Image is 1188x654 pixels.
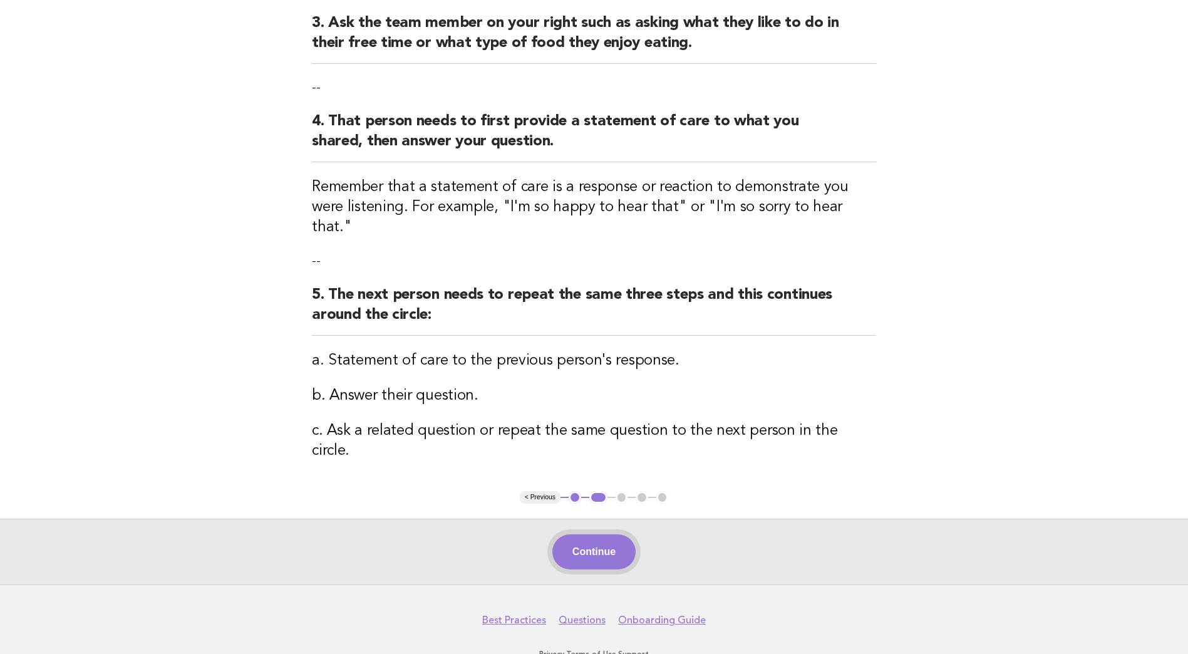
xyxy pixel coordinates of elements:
h3: Remember that a statement of care is a response or reaction to demonstrate you were listening. Fo... [312,177,876,237]
p: -- [312,252,876,270]
button: 1 [569,491,581,504]
button: < Previous [520,491,560,504]
a: Onboarding Guide [618,614,706,626]
h2: 3. Ask the team member on your right such as asking what they like to do in their free time or wh... [312,13,876,64]
h2: 4. That person needs to first provide a statement of care to what you shared, then answer your qu... [312,112,876,162]
h2: 5. The next person needs to repeat the same three steps and this continues around the circle: [312,285,876,336]
h3: b. Answer their question. [312,386,876,406]
a: Questions [559,614,606,626]
button: Continue [552,534,636,569]
h3: a. Statement of care to the previous person's response. [312,351,876,371]
a: Best Practices [482,614,546,626]
p: -- [312,79,876,96]
h3: c. Ask a related question or repeat the same question to the next person in the circle. [312,421,876,461]
button: 2 [589,491,607,504]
